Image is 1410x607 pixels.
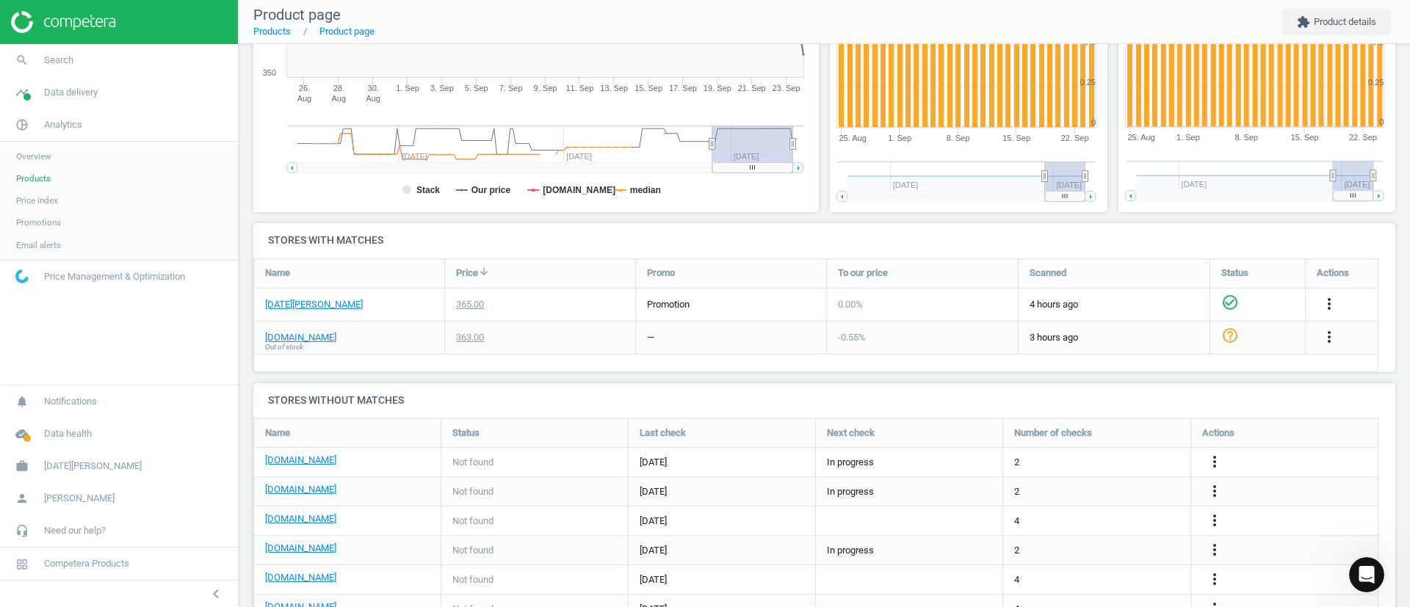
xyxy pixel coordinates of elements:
i: chevron_left [207,585,225,603]
img: wGWNvw8QSZomAAAAABJRU5ErkJggg== [15,269,29,283]
i: more_vert [1206,570,1223,588]
span: Need our help? [44,524,106,537]
tspan: 1. Sep [396,84,419,92]
text: 350 [263,68,276,77]
tspan: Aug [297,94,312,103]
tspan: 17. Sep [669,84,697,92]
span: 2 [1014,544,1019,557]
span: Data health [44,427,92,440]
button: more_vert [1206,482,1223,501]
tspan: 15. Sep [1291,134,1319,142]
span: Scanned [1030,266,1066,280]
tspan: 21. Sep [738,84,766,92]
span: Search [44,54,73,67]
button: extensionProduct details [1281,9,1392,35]
span: 4 [1014,515,1019,528]
span: Name [265,426,290,440]
tspan: 8. Sep [1234,134,1258,142]
i: more_vert [1320,295,1338,313]
img: ajHJNr6hYgQAAAAASUVORK5CYII= [11,11,115,33]
i: work [8,452,36,480]
div: 363.00 [456,331,484,344]
i: person [8,484,36,512]
span: [DATE] [640,485,804,498]
i: headset_mic [8,517,36,545]
span: Products [16,172,51,184]
button: more_vert [1206,541,1223,560]
button: more_vert [1206,453,1223,472]
i: more_vert [1320,328,1338,346]
a: [DOMAIN_NAME] [265,542,336,555]
span: Actions [1317,266,1349,280]
i: search [8,46,36,74]
span: Next check [827,426,875,440]
span: Notifications [44,395,97,408]
span: Status [452,426,480,440]
span: Status [1221,266,1248,280]
span: [DATE] [640,515,804,528]
span: To our price [838,266,888,280]
i: more_vert [1206,482,1223,500]
span: -0.55 % [838,332,866,343]
span: Actions [1202,426,1234,440]
span: Number of checks [1014,426,1092,440]
tspan: 13. Sep [600,84,628,92]
span: Last check [640,426,686,440]
tspan: Aug [366,94,380,103]
a: Products [253,26,291,37]
span: Promo [647,266,675,280]
tspan: 25. Aug [1127,134,1154,142]
tspan: 26. [299,84,310,92]
h4: Stores without matches [253,383,1395,418]
span: Out of stock [265,342,303,352]
tspan: 5. Sep [465,84,488,92]
tspan: 3. Sep [430,84,454,92]
tspan: 30. [368,84,379,92]
tspan: 1. Sep [888,134,911,142]
span: Price [456,266,478,280]
div: 365.00 [456,298,484,311]
i: arrow_downward [478,266,490,277]
button: more_vert [1206,570,1223,589]
span: 2 [1014,485,1019,498]
span: Product page [253,6,341,23]
button: more_vert [1206,512,1223,531]
i: extension [1297,15,1310,29]
span: Not found [452,515,493,528]
span: 4 [1014,573,1019,586]
tspan: 9. Sep [534,84,557,92]
i: more_vert [1206,453,1223,470]
tspan: Stack [416,185,440,195]
span: Promotions [16,217,61,228]
tspan: 28. [333,84,344,92]
tspan: 19. Sep [704,84,731,92]
text: 0.25 [1080,78,1096,87]
span: Not found [452,456,493,469]
a: Product page [319,26,375,37]
a: [DOMAIN_NAME] [265,483,336,496]
i: more_vert [1206,541,1223,559]
tspan: 22. Sep [1349,134,1377,142]
div: — [647,331,654,344]
span: In progress [827,456,874,469]
span: Competera Products [44,557,129,570]
span: In progress [827,544,874,557]
tspan: 22. Sep [1061,134,1089,142]
tspan: 15. Sep [1002,134,1030,142]
i: cloud_done [8,420,36,448]
span: [DATE] [640,544,804,557]
span: Not found [452,485,493,498]
span: [PERSON_NAME] [44,492,115,505]
span: Price Management & Optimization [44,270,185,283]
span: Price index [16,195,58,206]
tspan: median [630,185,661,195]
tspan: [DOMAIN_NAME] [543,185,615,195]
i: timeline [8,79,36,106]
span: Not found [452,573,493,586]
text: 0 [1091,118,1096,127]
i: help_outline [1221,327,1239,344]
span: Analytics [44,118,82,131]
a: [DOMAIN_NAME] [265,331,336,344]
span: 4 hours ago [1030,298,1198,311]
button: more_vert [1320,295,1338,314]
